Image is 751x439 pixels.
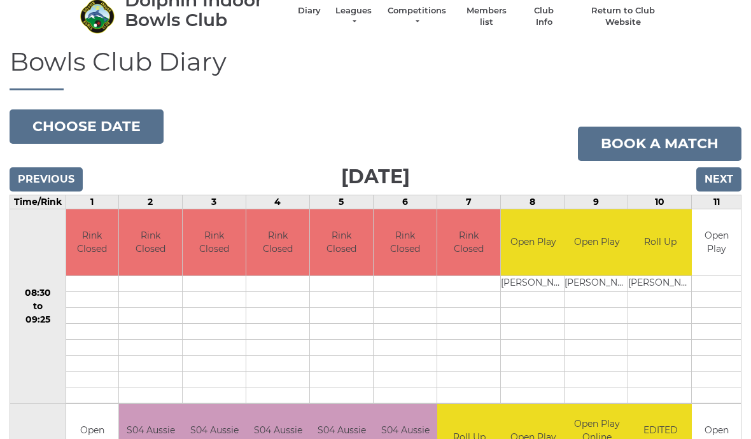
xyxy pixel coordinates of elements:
a: Members list [460,5,512,28]
td: 2 [118,195,182,209]
td: Rink Closed [66,209,118,276]
td: 10 [628,195,692,209]
td: 1 [66,195,118,209]
td: Rink Closed [310,209,373,276]
a: Diary [298,5,321,17]
a: Competitions [386,5,447,28]
td: 6 [373,195,437,209]
a: Leagues [333,5,374,28]
td: 4 [246,195,309,209]
td: Open Play [501,209,565,276]
td: 11 [692,195,741,209]
a: Return to Club Website [575,5,671,28]
td: 8 [501,195,565,209]
td: Rink Closed [246,209,309,276]
td: 7 [437,195,500,209]
td: 5 [309,195,373,209]
td: [PERSON_NAME] [565,276,629,292]
button: Choose date [10,109,164,144]
input: Next [696,167,741,192]
td: Rink Closed [119,209,182,276]
h1: Bowls Club Diary [10,48,741,90]
td: Rink Closed [374,209,437,276]
td: [PERSON_NAME] [628,276,692,292]
td: Open Play [565,209,629,276]
td: Time/Rink [10,195,66,209]
input: Previous [10,167,83,192]
td: Rink Closed [437,209,500,276]
td: Open Play [692,209,741,276]
td: [PERSON_NAME] [501,276,565,292]
td: 3 [182,195,246,209]
a: Club Info [526,5,563,28]
td: 9 [565,195,628,209]
a: Book a match [578,127,741,161]
td: Roll Up [628,209,692,276]
td: 08:30 to 09:25 [10,209,66,404]
td: Rink Closed [183,209,246,276]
